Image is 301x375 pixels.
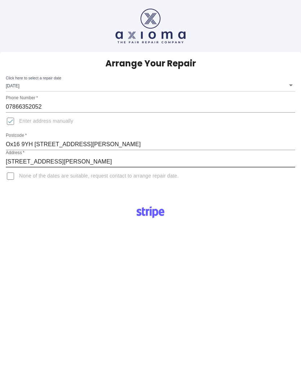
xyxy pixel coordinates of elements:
label: Address [6,150,25,156]
h5: Arrange Your Repair [105,58,196,69]
span: Enter address manually [19,118,73,125]
div: [DATE] [6,79,295,92]
img: axioma [115,9,186,43]
label: Click here to select a repair date [6,75,61,81]
span: None of the dates are suitable, request contact to arrange repair date. [19,173,179,180]
img: Logo [132,204,169,221]
label: Phone Number [6,95,38,101]
label: Postcode [6,132,27,139]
